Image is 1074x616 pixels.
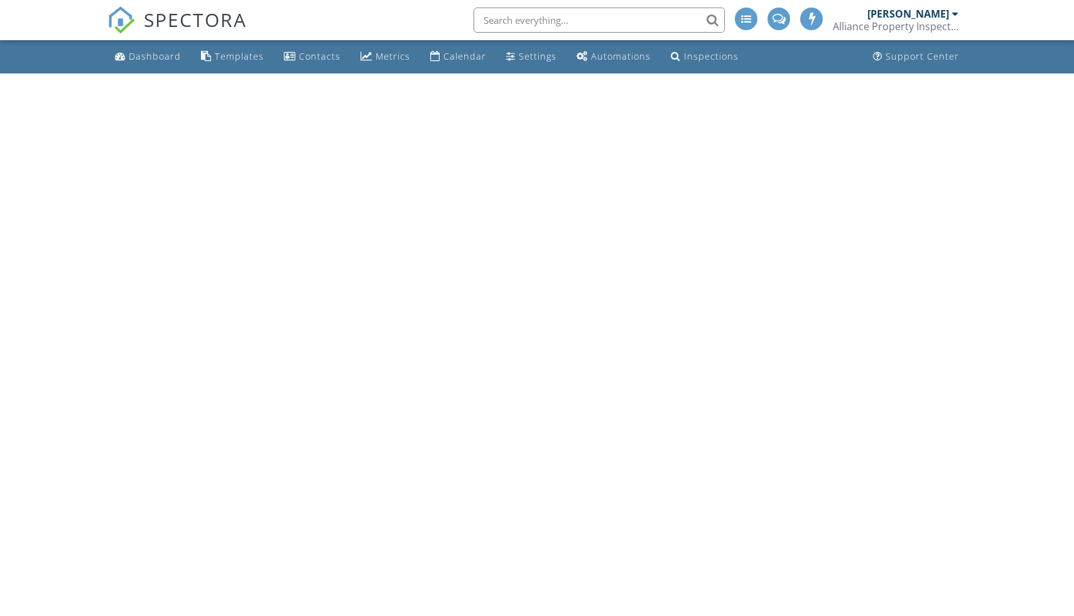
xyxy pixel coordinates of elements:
[591,50,651,62] div: Automations
[519,50,556,62] div: Settings
[129,50,181,62] div: Dashboard
[867,8,949,20] div: [PERSON_NAME]
[196,45,269,68] a: Templates
[299,50,340,62] div: Contacts
[501,45,561,68] a: Settings
[376,50,410,62] div: Metrics
[425,45,491,68] a: Calendar
[279,45,345,68] a: Contacts
[107,17,247,43] a: SPECTORA
[144,6,247,33] span: SPECTORA
[886,50,959,62] div: Support Center
[474,8,725,33] input: Search everything...
[572,45,656,68] a: Automations (Advanced)
[107,6,135,34] img: The Best Home Inspection Software - Spectora
[666,45,744,68] a: Inspections
[355,45,415,68] a: Metrics
[110,45,186,68] a: Dashboard
[215,50,264,62] div: Templates
[684,50,739,62] div: Inspections
[833,20,958,33] div: Alliance Property Inspections
[868,45,964,68] a: Support Center
[443,50,486,62] div: Calendar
